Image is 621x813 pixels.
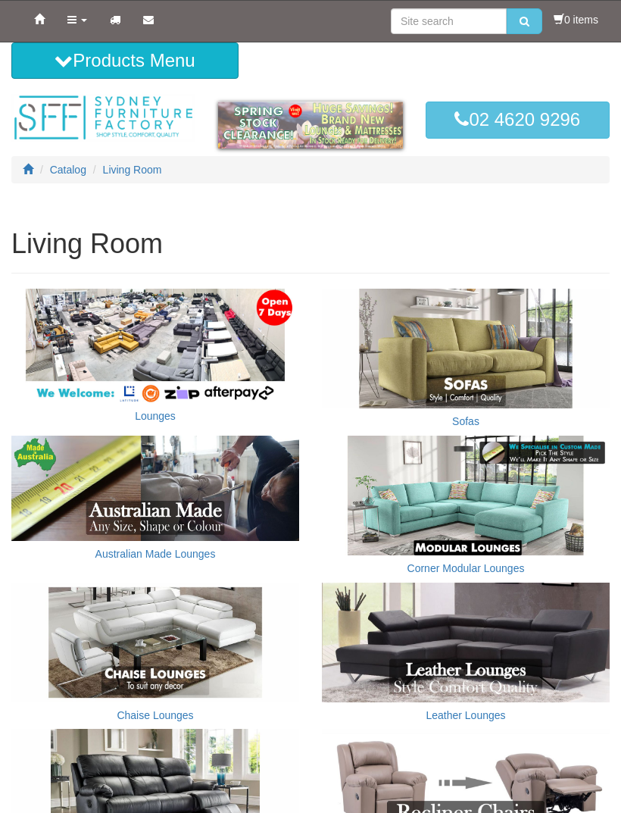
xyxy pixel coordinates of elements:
[50,164,86,176] a: Catalog
[11,42,239,79] button: Products Menu
[218,102,402,148] img: spring-sale.gif
[11,229,610,259] h1: Living Room
[11,289,299,403] img: Lounges
[554,12,598,27] li: 0 items
[322,436,610,555] img: Corner Modular Lounges
[95,548,216,560] a: Australian Made Lounges
[391,8,507,34] input: Site search
[11,436,299,541] img: Australian Made Lounges
[135,410,176,422] a: Lounges
[407,562,525,574] a: Corner Modular Lounges
[11,94,195,142] img: Sydney Furniture Factory
[426,709,505,721] a: Leather Lounges
[117,709,193,721] a: Chaise Lounges
[426,102,610,138] a: 02 4620 9296
[322,289,610,408] img: Sofas
[103,164,162,176] a: Living Room
[11,583,299,702] img: Chaise Lounges
[322,583,610,702] img: Leather Lounges
[452,415,479,427] a: Sofas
